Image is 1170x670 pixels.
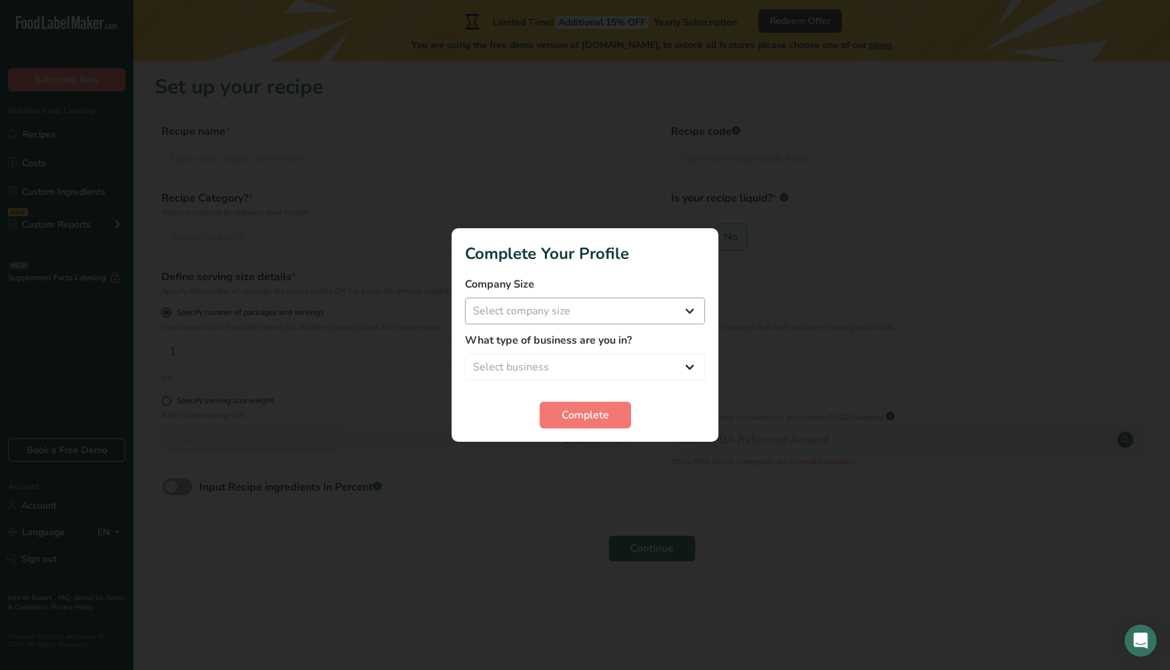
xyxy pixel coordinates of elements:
div: Open Intercom Messenger [1125,625,1157,657]
button: Complete [540,402,631,428]
h1: Complete Your Profile [465,242,705,266]
span: Complete [562,407,609,423]
label: Company Size [465,276,705,292]
label: What type of business are you in? [465,332,705,348]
